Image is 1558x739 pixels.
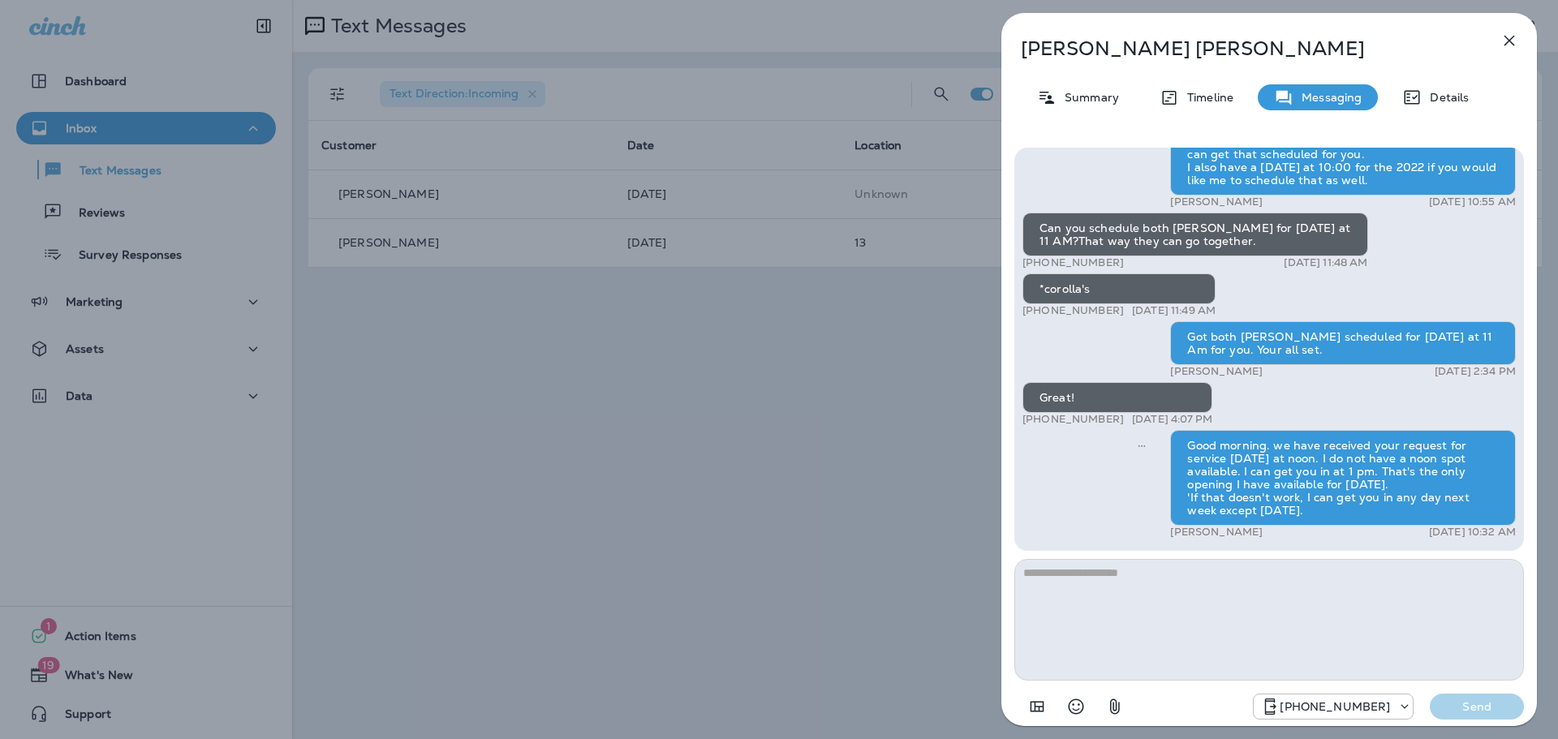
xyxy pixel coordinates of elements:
p: [PHONE_NUMBER] [1022,256,1124,269]
div: +1 (330) 919-6698 [1254,697,1413,716]
p: Timeline [1179,91,1233,104]
p: Details [1422,91,1469,104]
p: [DATE] 11:49 AM [1132,304,1216,317]
p: Messaging [1293,91,1362,104]
p: [PHONE_NUMBER] [1022,304,1124,317]
p: [PERSON_NAME] [PERSON_NAME] [1021,37,1464,60]
p: [DATE] 10:55 AM [1429,195,1516,208]
p: [PHONE_NUMBER] [1022,413,1124,426]
p: [DATE] 11:48 AM [1284,256,1367,269]
div: *corolla's [1022,273,1216,304]
p: [DATE] 4:07 PM [1132,413,1212,426]
p: [DATE] 10:32 AM [1429,526,1516,539]
p: Summary [1057,91,1119,104]
button: Select an emoji [1060,690,1092,723]
p: [PHONE_NUMBER] [1280,700,1390,713]
div: Got both [PERSON_NAME] scheduled for [DATE] at 11 Am for you. Your all set. [1170,321,1516,365]
p: [DATE] 2:34 PM [1435,365,1516,378]
div: Great! [1022,382,1212,413]
div: Can you schedule both [PERSON_NAME] for [DATE] at 11 AM?That way they can go together. [1022,213,1368,256]
p: [PERSON_NAME] [1170,526,1263,539]
button: Add in a premade template [1021,690,1053,723]
p: [PERSON_NAME] [1170,365,1263,378]
div: Good morning. we have received your request for service [DATE] at noon. I do not have a noon spot... [1170,430,1516,526]
p: [PERSON_NAME] [1170,195,1263,208]
span: Sent [1138,437,1146,452]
